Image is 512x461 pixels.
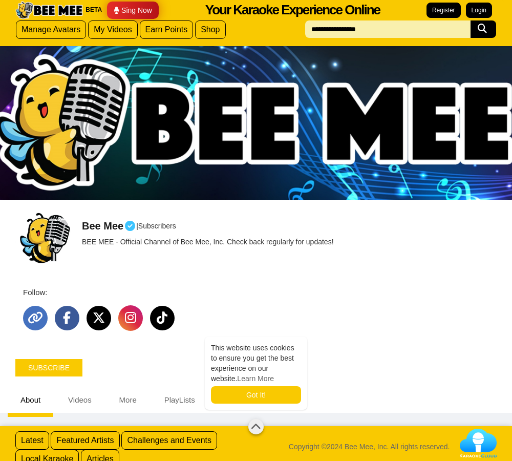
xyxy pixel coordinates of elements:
a: Shop [195,20,225,39]
p: BEE MEE - Official Channel of Bee Mee, Inc. Check back regularly for updates! [82,237,334,247]
a: dismiss cookie message [211,386,301,404]
a: learn more about cookies [237,374,274,383]
p: Subscribers [138,221,176,231]
a: My Videos [88,20,137,39]
button: Subscribe [15,359,82,376]
div: | [82,220,339,232]
div: cookieconsent [205,337,307,410]
a: Latest [15,431,49,450]
a: Register [426,3,461,18]
a: Earn Points [140,20,194,39]
a: Videos [55,387,104,413]
div: Your Karaoke Experience Online [205,1,380,19]
a: Bee Mee [82,220,136,232]
a: Featured Artists [51,431,119,450]
a: Sing Now [107,2,159,19]
a: Manage Avatars [16,20,86,39]
a: PlayLists [152,387,208,413]
a: Login [466,3,492,18]
img: Karaoke%20Cloud%20Logo@3x.png [460,429,497,457]
a: Challenges and Events [121,431,217,450]
span: Copyright ©2024 Bee Mee, Inc. All rights reserved. [289,442,450,452]
div: Follow: [20,287,504,298]
a: About [8,387,53,413]
span: This website uses cookies to ensure you get the best experience on our website. [211,343,301,384]
img: Bee Mee [13,207,74,269]
span: BETA [86,6,102,14]
a: More [106,387,150,413]
a: Liked videos [210,387,278,413]
img: Bee Mee [14,1,84,19]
